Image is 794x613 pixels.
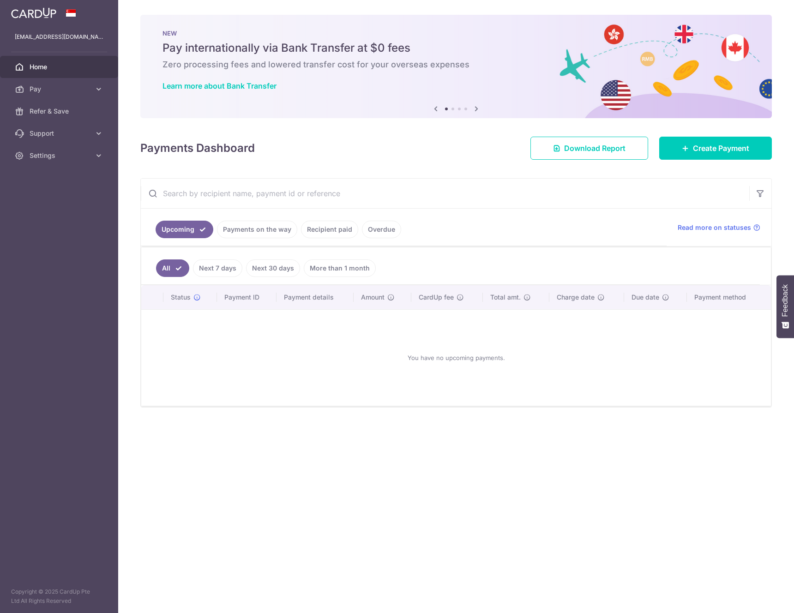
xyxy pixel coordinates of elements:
[140,140,255,156] h4: Payments Dashboard
[693,143,749,154] span: Create Payment
[30,107,90,116] span: Refer & Save
[419,293,454,302] span: CardUp fee
[246,259,300,277] a: Next 30 days
[141,179,749,208] input: Search by recipient name, payment id or reference
[361,293,385,302] span: Amount
[30,129,90,138] span: Support
[11,7,56,18] img: CardUp
[678,223,760,232] a: Read more on statuses
[659,137,772,160] a: Create Payment
[632,293,659,302] span: Due date
[171,293,191,302] span: Status
[530,137,648,160] a: Download Report
[162,59,750,70] h6: Zero processing fees and lowered transfer cost for your overseas expenses
[30,62,90,72] span: Home
[776,275,794,338] button: Feedback - Show survey
[277,285,354,309] th: Payment details
[156,259,189,277] a: All
[193,259,242,277] a: Next 7 days
[781,284,789,317] span: Feedback
[162,81,277,90] a: Learn more about Bank Transfer
[15,32,103,42] p: [EMAIL_ADDRESS][DOMAIN_NAME]
[152,317,760,398] div: You have no upcoming payments.
[30,84,90,94] span: Pay
[362,221,401,238] a: Overdue
[557,293,595,302] span: Charge date
[678,223,751,232] span: Read more on statuses
[687,285,771,309] th: Payment method
[217,285,277,309] th: Payment ID
[156,221,213,238] a: Upcoming
[217,221,297,238] a: Payments on the way
[304,259,376,277] a: More than 1 month
[301,221,358,238] a: Recipient paid
[30,151,90,160] span: Settings
[564,143,626,154] span: Download Report
[162,41,750,55] h5: Pay internationally via Bank Transfer at $0 fees
[140,15,772,118] img: Bank transfer banner
[490,293,521,302] span: Total amt.
[162,30,750,37] p: NEW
